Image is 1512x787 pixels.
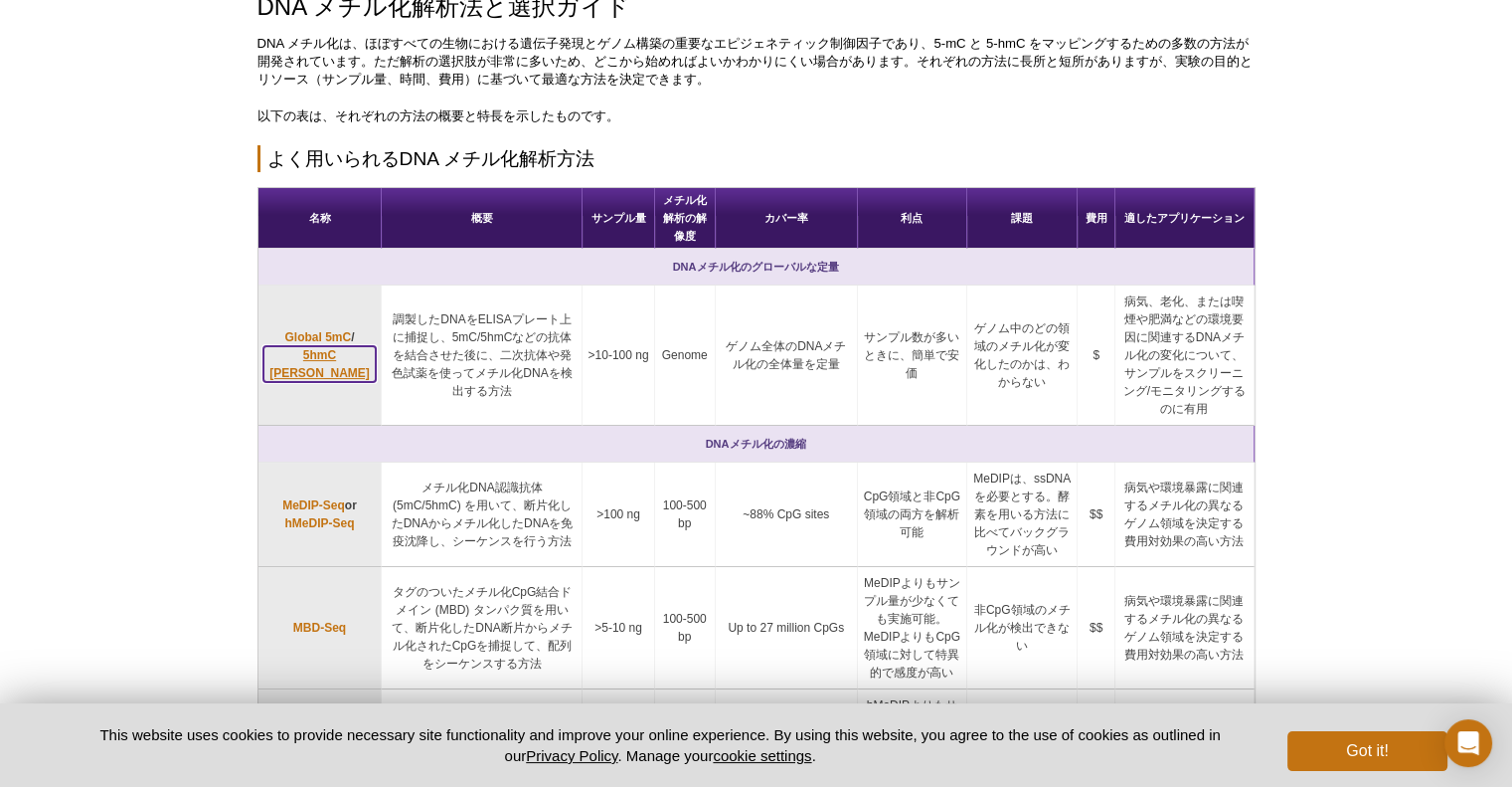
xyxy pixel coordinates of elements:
td: ~88% CpG sites [716,463,858,567]
td: >10‑100 ng [583,286,654,426]
h2: よく用いられるDNA メチル化解析方法 [257,145,1256,172]
td: MeDIPは、ssDNAを必要とする。酵素を用いる方法に比べてバックグラウンドが高い [967,463,1078,567]
td: MeDIPよりもサンプル量が少なくても実施可能。MeDIPよりもCpG領域に対して特異的で感度が高い [858,567,967,689]
td: 調製したDNAをELISAプレート上に捕捉し、5mC/5hmCなどの抗体を結合させた後に、二次抗体や発色試薬を使ってメチル化DNAを検出する方法 [382,286,583,426]
th: 名称 [258,188,383,249]
td: ゲノム中のどの領域のメチル化が変化したのかは、わからない [967,286,1078,426]
a: MBD-Seq [293,619,346,637]
th: 利点 [858,188,967,249]
td: 100-500 bp [655,567,716,689]
button: cookie settings [713,747,811,764]
td: $ [1078,286,1115,426]
td: タグのついたメチル化CpG結合ドメイン (MBD) タンパク質を用いて、断片化したDNA断片からメチル化されたCpGを捕捉して、配列をシーケンスする方法 [382,567,583,689]
a: 5hmC [PERSON_NAME] [263,346,377,382]
td: 病気や環境暴露に関連するメチル化の異なるゲノム領域を決定する費用対効果の高い方法 [1115,463,1255,567]
th: 課題 [967,188,1078,249]
td: 病気、老化、または喫煙や肥満などの環境要因に関連するDNAメチル化の変化について、サンプルをスクリーニング/モニタリングするのに有用 [1115,286,1255,426]
td: CpG領域と非CpG領域の両方を解析可能 [858,463,967,567]
th: DNAメチル化の濃縮 [258,426,1255,463]
td: 100-500 bp [655,463,716,567]
th: DNAメチル化のグローバルな定量 [258,249,1255,286]
td: Genome [655,286,716,426]
td: 非CpG領域のメチル化が検出できない [967,567,1078,689]
button: Got it! [1287,731,1446,771]
th: カバー率 [716,188,858,249]
td: 病気や環境暴露に関連するメチル化の異なるゲノム領域を決定する費用対効果の高い方法 [1115,567,1255,689]
p: This website uses cookies to provide necessary site functionality and improve your online experie... [66,724,1256,766]
td: $$ [1078,567,1115,689]
th: メチル化解析の解像度 [655,188,716,249]
div: Open Intercom Messenger [1444,719,1492,767]
td: メチル化DNA認識抗体 (5mC/5hmC) を用いて、断片化したDNAからメチル化したDNAを免疫沈降し、シーケンスを行う方法 [382,463,583,567]
th: 概要 [382,188,583,249]
strong: or [282,498,357,530]
strong: / [263,330,377,380]
td: ゲノム全体のDNAメチル化の全体量を定量 [716,286,858,426]
td: >100 ng [583,463,654,567]
a: hMeDIP-Seq [284,514,354,532]
td: >5‑10 ng [583,567,654,689]
td: Up to 27 million CpGs [716,567,858,689]
th: 費用 [1078,188,1115,249]
a: Global 5mC [284,328,351,346]
td: サンプル数が多いときに、簡単で安価 [858,286,967,426]
a: Privacy Policy [526,747,617,764]
th: サンプル量 [583,188,654,249]
p: DNA メチル化は、ほぼすべての生物における遺伝子発現とゲノム構築の重要なエピジェネティック制御因子であり、5-mC と 5-hmC をマッピングするための多数の方法が開発されています。ただ解析... [257,35,1256,89]
a: MeDIP-Seq [282,496,345,514]
td: $$ [1078,463,1115,567]
p: 以下の表は、それぞれの方法の概要と特長を示したものです。 [257,107,1256,125]
th: 適したアプリケーション [1115,188,1255,249]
